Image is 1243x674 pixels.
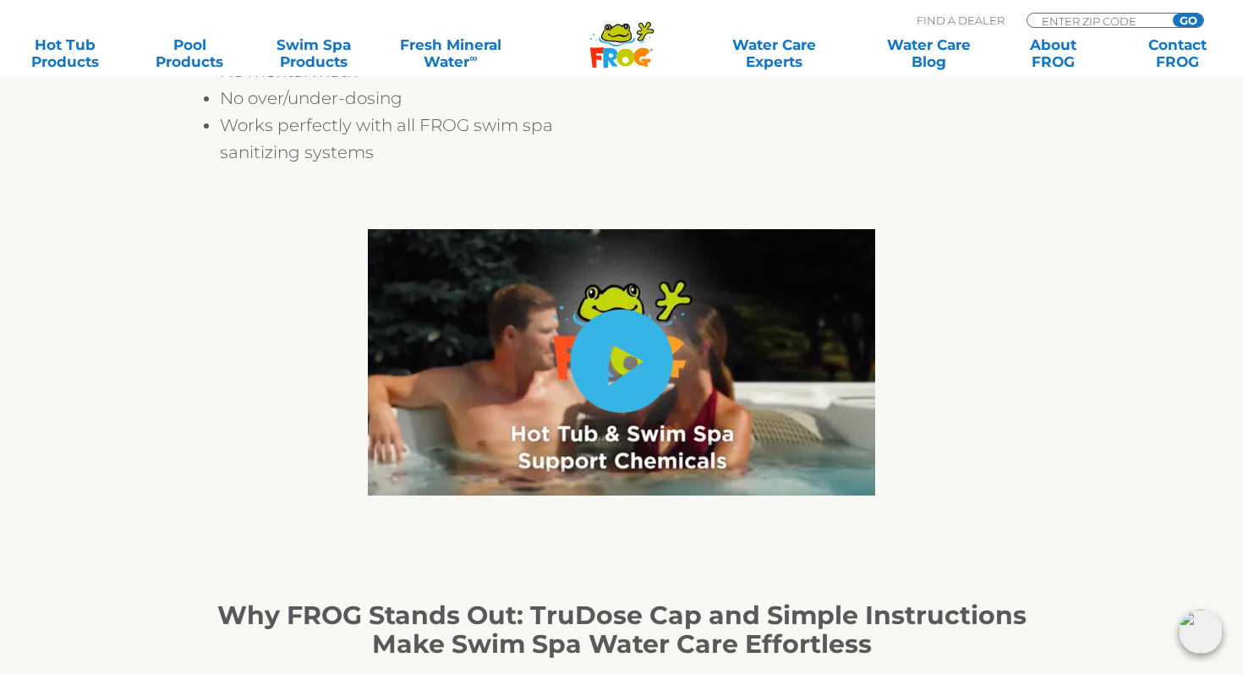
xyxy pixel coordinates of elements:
a: AboutFROG [1005,36,1101,70]
input: Zip Code Form [1040,14,1154,28]
p: Find A Dealer [917,13,1005,28]
input: GO [1173,14,1203,27]
a: PoolProducts [141,36,238,70]
a: Water CareExperts [696,36,853,70]
img: openIcon [1179,610,1223,654]
a: Hot TubProducts [17,36,113,70]
a: Water CareBlog [880,36,977,70]
li: No over/under-dosing [220,85,621,112]
a: ContactFROG [1130,36,1226,70]
li: Works perfectly with all FROG swim spa sanitizing systems [220,112,621,166]
sup: ∞ [469,52,477,64]
img: Video - Hot Tub and Swim Spa Support Chemicals [368,229,875,496]
a: Swim SpaProducts [266,36,362,70]
strong: Why FROG Stands Out: TruDose Cap and Simple Instructions Make Swim Spa Water Care Effortless [217,600,1027,660]
a: Fresh MineralWater∞ [390,36,511,70]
